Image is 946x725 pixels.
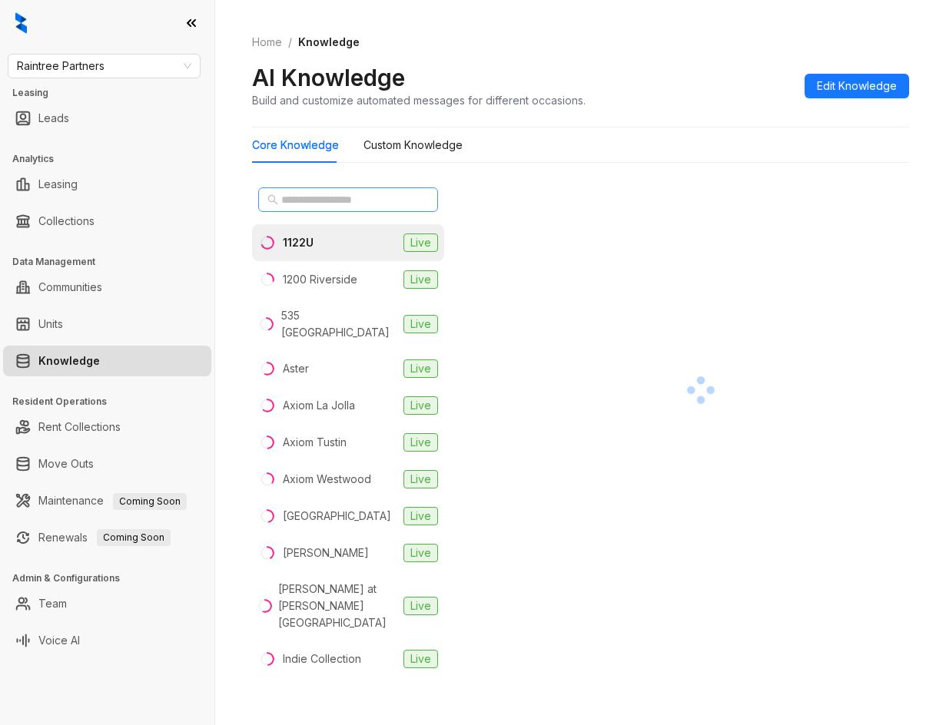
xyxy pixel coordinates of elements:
[3,625,211,656] li: Voice AI
[38,588,67,619] a: Team
[3,449,211,479] li: Move Outs
[363,137,463,154] div: Custom Knowledge
[403,470,438,488] span: Live
[38,309,63,339] a: Units
[3,103,211,134] li: Leads
[3,309,211,339] li: Units
[403,650,438,668] span: Live
[3,272,211,303] li: Communities
[38,625,80,656] a: Voice AI
[817,78,897,94] span: Edit Knowledge
[38,522,171,553] a: RenewalsComing Soon
[288,34,292,51] li: /
[283,360,309,377] div: Aster
[38,346,100,376] a: Knowledge
[15,12,27,34] img: logo
[283,471,371,488] div: Axiom Westwood
[283,397,355,414] div: Axiom La Jolla
[283,651,361,667] div: Indie Collection
[252,63,405,92] h2: AI Knowledge
[252,92,586,108] div: Build and customize automated messages for different occasions.
[283,271,357,288] div: 1200 Riverside
[252,137,339,154] div: Core Knowledge
[281,307,397,341] div: 535 [GEOGRAPHIC_DATA]
[12,395,214,409] h3: Resident Operations
[283,545,369,561] div: [PERSON_NAME]
[3,485,211,516] li: Maintenance
[3,206,211,237] li: Collections
[283,434,347,451] div: Axiom Tustin
[403,315,438,333] span: Live
[12,152,214,166] h3: Analytics
[805,74,909,98] button: Edit Knowledge
[403,359,438,378] span: Live
[278,581,397,631] div: [PERSON_NAME] at [PERSON_NAME][GEOGRAPHIC_DATA]
[12,86,214,100] h3: Leasing
[283,508,391,525] div: [GEOGRAPHIC_DATA]
[38,272,102,303] a: Communities
[403,433,438,452] span: Live
[403,507,438,525] span: Live
[249,34,285,51] a: Home
[403,270,438,289] span: Live
[3,588,211,619] li: Team
[17,55,191,78] span: Raintree Partners
[38,206,95,237] a: Collections
[38,449,94,479] a: Move Outs
[3,346,211,376] li: Knowledge
[38,412,121,442] a: Rent Collections
[38,169,78,200] a: Leasing
[267,194,278,205] span: search
[3,412,211,442] li: Rent Collections
[403,233,438,252] span: Live
[298,35,360,48] span: Knowledge
[3,169,211,200] li: Leasing
[283,234,314,251] div: 1122U
[3,522,211,553] li: Renewals
[12,571,214,585] h3: Admin & Configurations
[403,597,438,615] span: Live
[403,544,438,562] span: Live
[403,396,438,415] span: Live
[97,529,171,546] span: Coming Soon
[12,255,214,269] h3: Data Management
[38,103,69,134] a: Leads
[113,493,187,510] span: Coming Soon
